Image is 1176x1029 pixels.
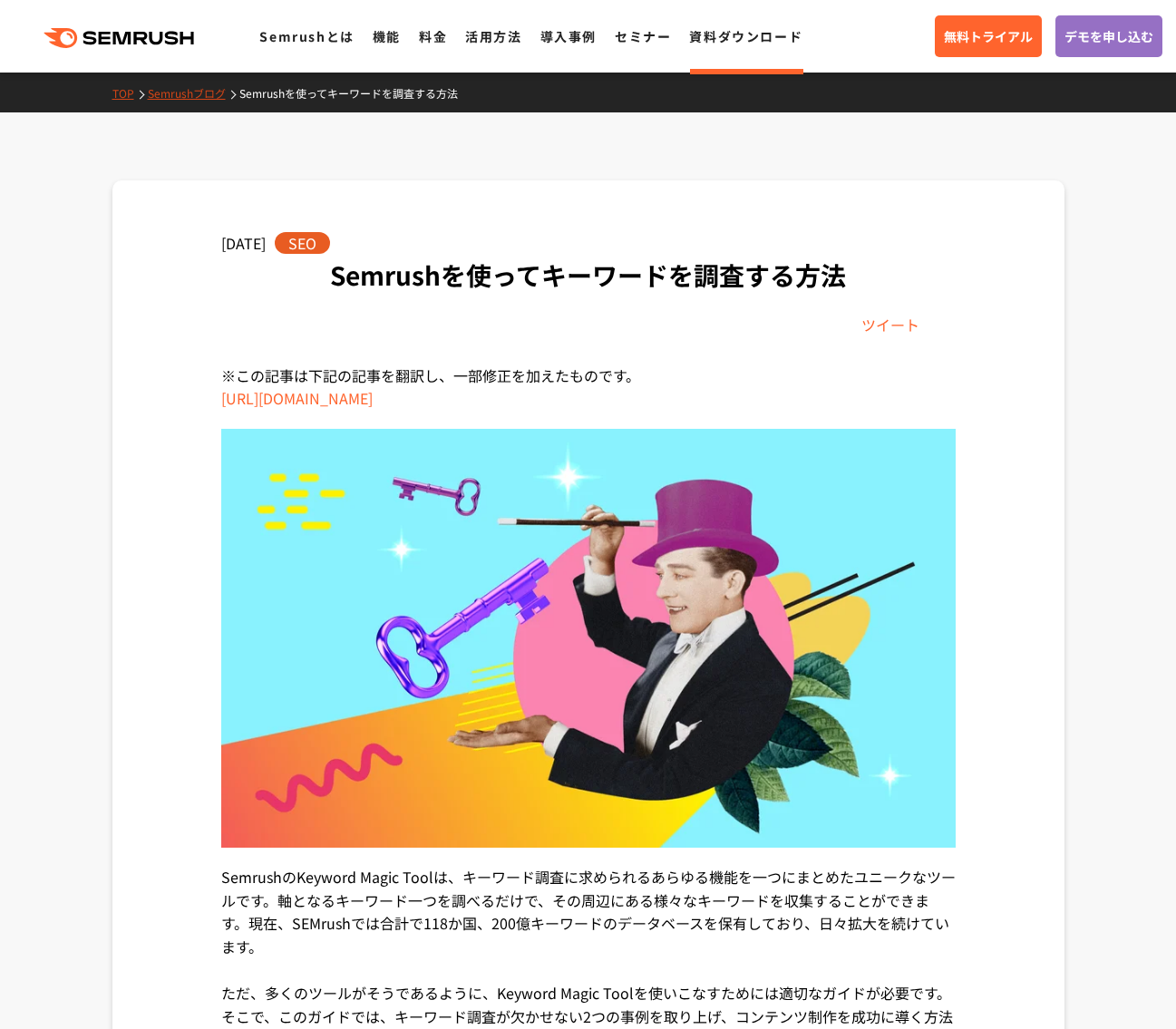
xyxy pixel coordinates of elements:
[540,27,597,45] a: 導入事例
[221,255,956,296] h1: Semrushを使ってキーワードを調査する方法
[148,85,239,101] a: Semrushブログ
[615,27,671,45] a: セミナー
[221,866,956,982] p: SemrushのKeyword Magic Toolは、キーワード調査に求められるあらゆる機能を一つにまとめたユニークなツールです。軸となるキーワード一つを調べるだけで、その周辺にある様々なキー...
[689,27,802,45] a: 資料ダウンロード
[221,364,956,411] div: ※この記事は下記の記事を翻訳し、一部修正を加えたものです。
[944,26,1033,46] span: 無料トライアル
[465,27,521,45] a: 活用方法
[112,85,148,101] a: TOP
[275,232,330,254] span: SEO
[1064,26,1153,46] span: デモを申し込む
[239,85,471,101] a: Semrushを使ってキーワードを調査する方法
[373,27,401,45] a: 機能
[259,27,354,45] a: Semrushとは
[221,232,266,254] span: [DATE]
[935,15,1042,57] a: 無料トライアル
[1055,15,1162,57] a: デモを申し込む
[221,387,373,409] a: [URL][DOMAIN_NAME]
[419,27,447,45] a: 料金
[861,314,919,335] a: ツイート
